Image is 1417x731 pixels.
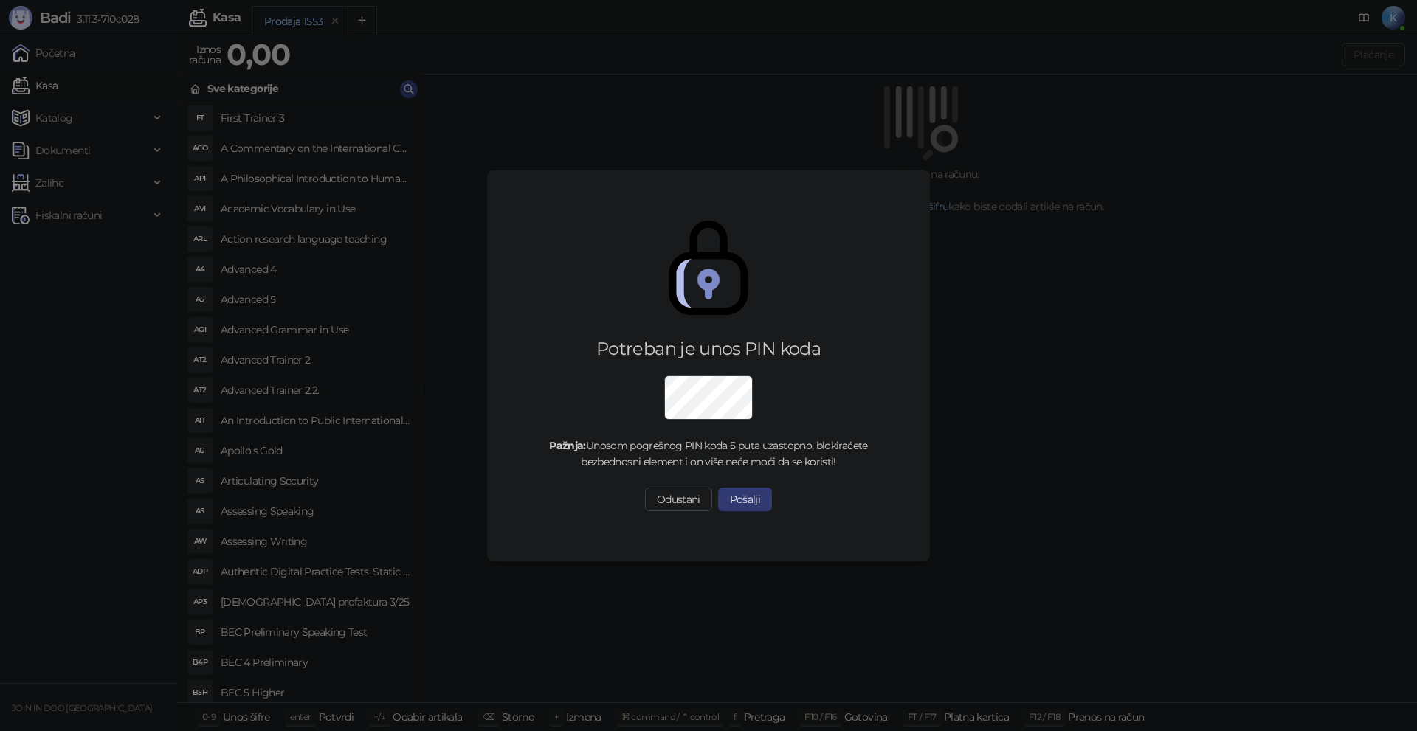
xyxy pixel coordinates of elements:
button: Odustani [645,488,712,511]
button: Pošalji [718,488,773,511]
div: Unosom pogrešnog PIN koda 5 puta uzastopno, blokiraćete bezbednosni element i on više neće moći d... [528,437,889,470]
div: Potreban je unos PIN koda [528,337,889,361]
img: secure.svg [661,221,756,315]
strong: Pažnja: [549,439,586,452]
